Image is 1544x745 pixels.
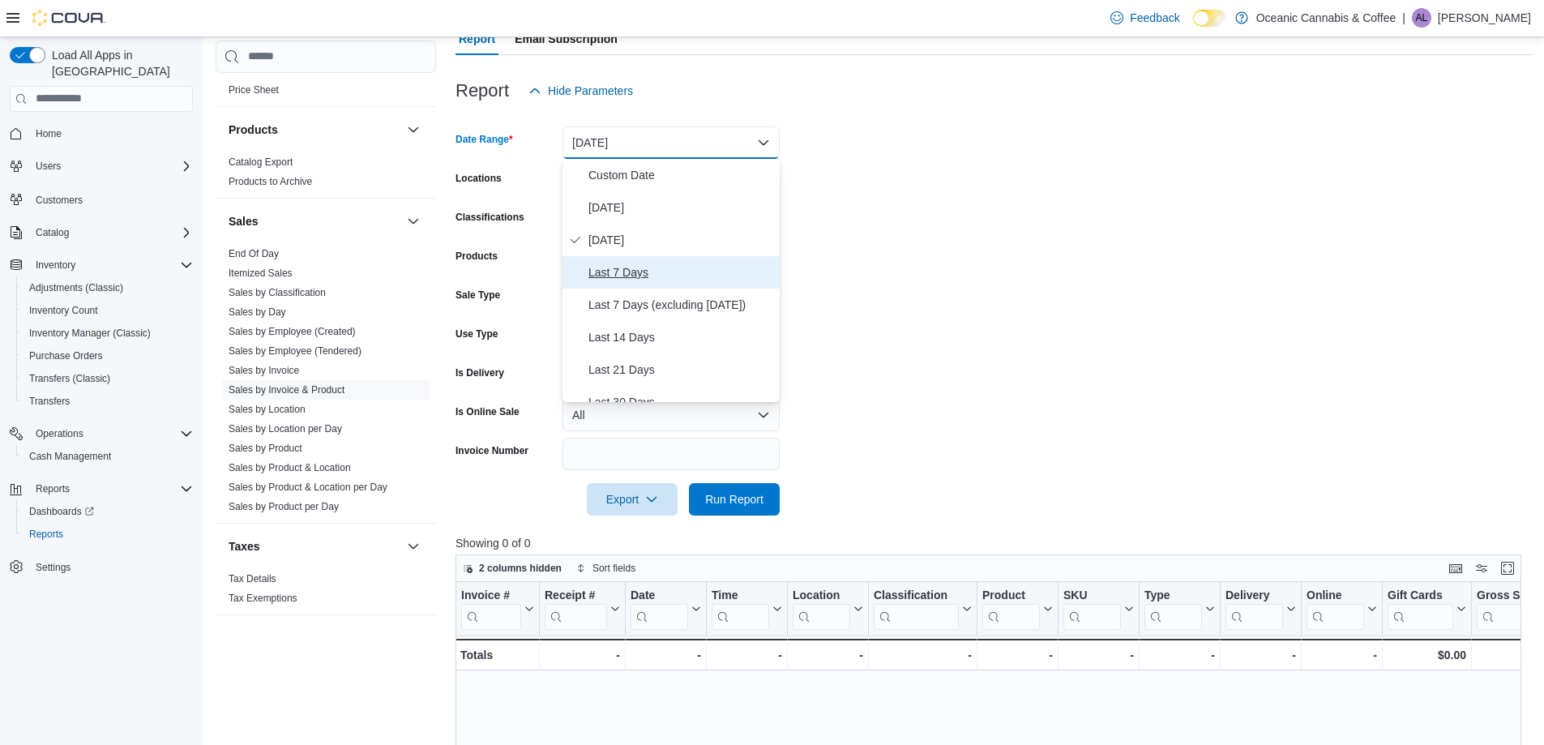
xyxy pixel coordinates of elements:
h3: Sales [229,213,259,229]
a: Inventory Count [23,301,105,320]
span: Inventory Count [29,304,98,317]
span: Sales by Employee (Tendered) [229,345,361,358]
p: [PERSON_NAME] [1438,8,1531,28]
a: Sales by Invoice & Product [229,384,344,396]
span: Purchase Orders [23,346,193,366]
div: SKU [1063,589,1121,604]
div: Receipt # URL [545,589,607,630]
span: Operations [36,427,83,440]
button: Reports [29,479,76,499]
div: Sales [216,244,436,523]
div: Products [216,152,436,198]
button: Sort fields [570,559,642,578]
a: Sales by Product per Day [229,501,339,512]
a: Sales by Employee (Created) [229,326,356,337]
div: Time [712,589,769,604]
span: Customers [29,189,193,209]
a: Itemized Sales [229,268,293,279]
span: Catalog [29,223,193,242]
span: Sales by Product & Location per Day [229,481,387,494]
div: $0.00 [1388,645,1466,665]
span: Reports [23,524,193,544]
button: Type [1144,589,1215,630]
button: Transfers [16,390,199,413]
button: Sales [404,212,423,231]
button: Location [793,589,863,630]
button: Settings [3,555,199,579]
span: AL [1416,8,1428,28]
span: Dashboards [29,505,94,518]
div: Online [1307,589,1364,604]
p: Oceanic Cannabis & Coffee [1256,8,1396,28]
a: Sales by Product & Location [229,462,351,473]
button: Taxes [229,538,400,554]
span: Sales by Location [229,403,306,416]
span: Sales by Location per Day [229,422,342,435]
span: Transfers (Classic) [29,372,110,385]
button: Operations [29,424,90,443]
span: Inventory [36,259,75,272]
span: Catalog [36,226,69,239]
img: Cova [32,10,105,26]
span: Purchase Orders [29,349,103,362]
a: Dashboards [23,502,101,521]
span: Sales by Invoice & Product [229,383,344,396]
span: Hide Parameters [548,83,633,99]
a: Sales by Classification [229,287,326,298]
h3: Taxes [229,538,260,554]
button: Products [229,122,400,138]
div: Classification [874,589,959,604]
span: Reports [29,479,193,499]
div: - [874,645,972,665]
div: - [712,645,782,665]
button: Run Report [689,483,780,516]
label: Use Type [456,328,498,340]
span: Email Subscription [515,23,618,55]
button: Catalog [29,223,75,242]
div: Delivery [1225,589,1283,630]
span: Sales by Product & Location [229,461,351,474]
a: Sales by Product [229,443,302,454]
div: Time [712,589,769,630]
div: Type [1144,589,1202,630]
span: Operations [29,424,193,443]
span: Cash Management [29,450,111,463]
button: Delivery [1225,589,1296,630]
label: Sale Type [456,289,500,302]
div: Product [982,589,1040,604]
button: Operations [3,422,199,445]
div: - [1225,645,1296,665]
label: Locations [456,172,502,185]
button: Keyboard shortcuts [1446,559,1465,578]
button: Users [29,156,67,176]
span: Users [29,156,193,176]
button: Display options [1472,559,1491,578]
a: Sales by Invoice [229,365,299,376]
span: Reports [29,528,63,541]
a: Transfers [23,392,76,411]
button: Transfers (Classic) [16,367,199,390]
a: Cash Management [23,447,118,466]
span: Last 21 Days [588,360,773,379]
span: Itemized Sales [229,267,293,280]
a: Tax Details [229,573,276,584]
div: Receipt # [545,589,607,604]
div: - [982,645,1053,665]
div: - [545,645,620,665]
span: Customers [36,194,83,207]
span: Transfers [23,392,193,411]
h3: Report [456,81,509,101]
button: Inventory [3,254,199,276]
span: Reports [36,482,70,495]
span: Sales by Product per Day [229,500,339,513]
span: Settings [29,557,193,577]
span: Tax Exemptions [229,592,297,605]
input: Dark Mode [1193,10,1227,27]
span: Last 7 Days [588,263,773,282]
span: Adjustments (Classic) [23,278,193,298]
a: Price Sheet [229,84,279,96]
span: Inventory Count [23,301,193,320]
div: Classification [874,589,959,630]
button: Sales [229,213,400,229]
div: - [1063,645,1134,665]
